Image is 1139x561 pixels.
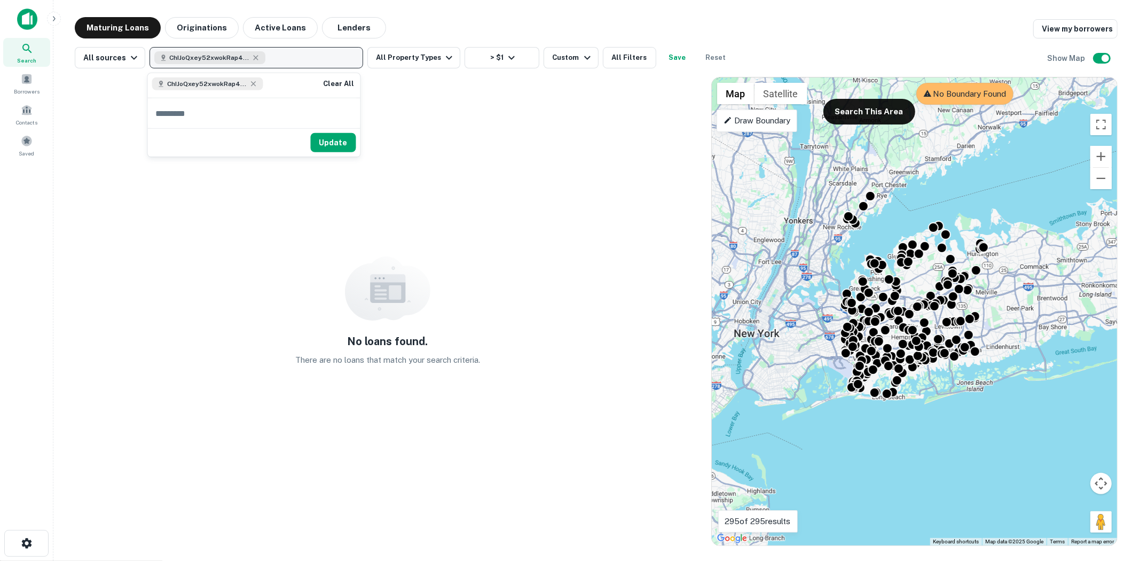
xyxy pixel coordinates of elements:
button: Originations [165,17,239,38]
button: > $1 [465,47,539,68]
button: Toggle fullscreen view [1090,114,1112,135]
button: Custom [544,47,598,68]
img: capitalize-icon.png [17,9,37,30]
div: All sources [83,51,140,64]
p: No Boundary Found [923,88,1006,100]
span: Borrowers [14,87,40,96]
div: 0 0 [712,77,1117,546]
span: Contacts [16,118,37,127]
button: All Property Types [367,47,460,68]
button: Maturing Loans [75,17,161,38]
a: Search [3,38,50,67]
span: ChIJoQxey52xwokRap4G05mKJBs [169,53,249,63]
button: All sources [75,47,145,68]
p: 295 of 295 results [725,515,791,528]
img: Google [714,532,750,546]
span: Map data ©2025 Google [985,539,1043,544]
a: Report a map error [1071,539,1114,544]
button: Show satellite imagery [755,83,807,104]
a: Open this area in Google Maps (opens a new window) [714,532,750,546]
span: ChIJoQxey52xwokRap4G05mKJBs [167,79,247,89]
button: Zoom out [1090,168,1112,189]
button: Keyboard shortcuts [933,538,979,546]
button: Update [311,133,356,152]
h5: No loans found. [347,333,428,349]
button: Lenders [322,17,386,38]
p: Draw Boundary [724,114,790,127]
button: Zoom in [1090,146,1112,167]
span: Search [17,56,36,65]
a: Borrowers [3,69,50,98]
button: All Filters [603,47,656,68]
img: empty content [345,256,430,321]
button: Reset [699,47,733,68]
button: ChIJoQxey52xwokRap4G05mKJBs [150,47,363,68]
p: There are no loans that match your search criteria. [295,354,480,367]
h6: Show Map [1047,52,1087,64]
span: Saved [19,149,35,158]
button: Active Loans [243,17,318,38]
a: Saved [3,131,50,160]
button: Save your search to get updates of matches that match your search criteria. [661,47,695,68]
a: Contacts [3,100,50,129]
button: Show street map [717,83,755,104]
a: View my borrowers [1033,19,1118,38]
button: Clear All [322,77,356,90]
a: Terms (opens in new tab) [1050,539,1065,544]
button: Search This Area [823,99,915,124]
button: Map camera controls [1090,473,1112,494]
div: Custom [552,51,593,64]
iframe: Chat Widget [1086,476,1139,527]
